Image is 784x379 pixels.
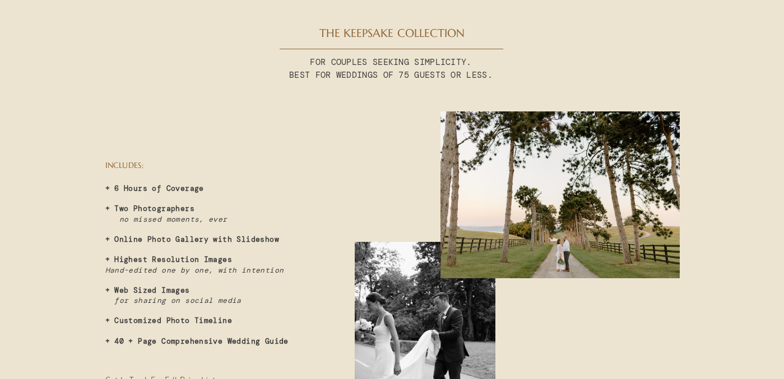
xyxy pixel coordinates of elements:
p: FOR COUPLES SEEKING SIMPLICITY. BEST FOR WEDDINGS OF 75 GUESTS OR LESS. [249,56,533,87]
b: + Customized Photo Timeline [105,316,233,325]
b: + Online Photo Gallery with Slideshow [105,235,279,244]
b: + 40 + Page Comprehensive Wedding Guide [105,336,289,346]
p: INCLUDES: [105,160,268,172]
i: for sharing on social media [114,296,242,305]
i: Hand-edited one by one, with intention [105,265,284,275]
b: + Web Sized Images [105,286,190,295]
i: no missed moments, ever [119,214,228,224]
b: + Highest Resolution Images [105,255,233,264]
b: + Two Photographers [105,204,194,213]
h2: THE KEEPSAKE COLLECTION [314,27,470,41]
b: + 6 Hours of Coverage [105,184,204,193]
